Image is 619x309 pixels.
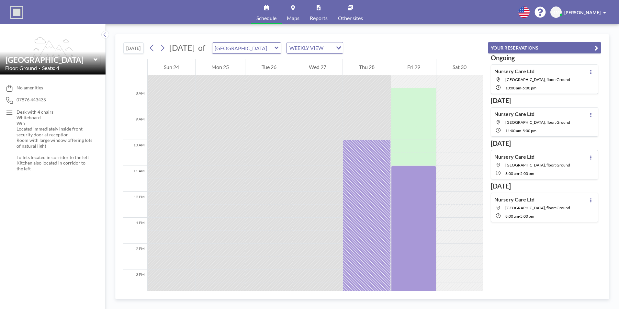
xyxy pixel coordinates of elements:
[123,42,144,54] button: [DATE]
[6,55,94,64] input: Westhill BC Meeting Room
[17,137,93,149] p: Room with large window offering lots of natural light
[5,65,37,71] span: Floor: Ground
[494,196,535,203] h4: Nursery Care Ltd
[491,182,598,190] h3: [DATE]
[42,65,59,71] span: Seats: 4
[488,42,601,53] button: YOUR RESERVATIONS
[564,10,601,15] span: [PERSON_NAME]
[520,171,534,176] span: 5:00 PM
[491,97,598,105] h3: [DATE]
[212,43,275,53] input: Westhill BC Meeting Room
[505,77,570,82] span: Westhill BC Meeting Room, floor: Ground
[293,59,343,75] div: Wed 27
[39,66,40,70] span: •
[123,62,147,88] div: 7 AM
[505,86,521,90] span: 10:00 AM
[519,214,520,219] span: -
[521,86,523,90] span: -
[17,126,93,137] p: Located immediately inside front security door at reception
[17,115,93,120] p: Whiteboard
[325,44,332,52] input: Search for option
[552,9,560,15] span: KM
[491,54,598,62] h3: Ongoing
[338,16,363,21] span: Other sites
[148,59,195,75] div: Sun 24
[123,269,147,295] div: 3 PM
[287,42,343,53] div: Search for option
[17,160,93,171] p: Kitchen also located in corridor to the left
[505,205,570,210] span: Westhill BC Meeting Room, floor: Ground
[10,6,23,19] img: organization-logo
[494,154,535,160] h4: Nursery Care Ltd
[17,85,43,91] span: No amenities
[256,16,276,21] span: Schedule
[505,171,519,176] span: 8:00 AM
[505,163,570,167] span: Westhill BC Meeting Room, floor: Ground
[123,244,147,269] div: 2 PM
[343,59,391,75] div: Thu 28
[17,109,93,115] p: Desk with 4 chairs
[196,59,245,75] div: Mon 25
[123,114,147,140] div: 9 AM
[123,192,147,218] div: 12 PM
[198,43,205,53] span: of
[123,218,147,244] div: 1 PM
[245,59,293,75] div: Tue 26
[494,111,535,117] h4: Nursery Care Ltd
[123,140,147,166] div: 10 AM
[391,59,436,75] div: Fri 29
[123,166,147,192] div: 11 AM
[436,59,483,75] div: Sat 30
[17,154,93,160] p: Toilets located in corridor to the left
[169,43,195,52] span: [DATE]
[287,16,299,21] span: Maps
[523,86,536,90] span: 5:00 PM
[505,214,519,219] span: 8:00 AM
[17,97,46,103] span: 07876 443435
[123,88,147,114] div: 8 AM
[519,171,520,176] span: -
[523,128,536,133] span: 5:00 PM
[288,44,325,52] span: WEEKLY VIEW
[491,139,598,147] h3: [DATE]
[520,214,534,219] span: 5:00 PM
[505,128,521,133] span: 11:00 AM
[505,120,570,125] span: Westhill BC Meeting Room, floor: Ground
[521,128,523,133] span: -
[494,68,535,74] h4: Nursery Care Ltd
[310,16,328,21] span: Reports
[17,120,93,126] p: Wifi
